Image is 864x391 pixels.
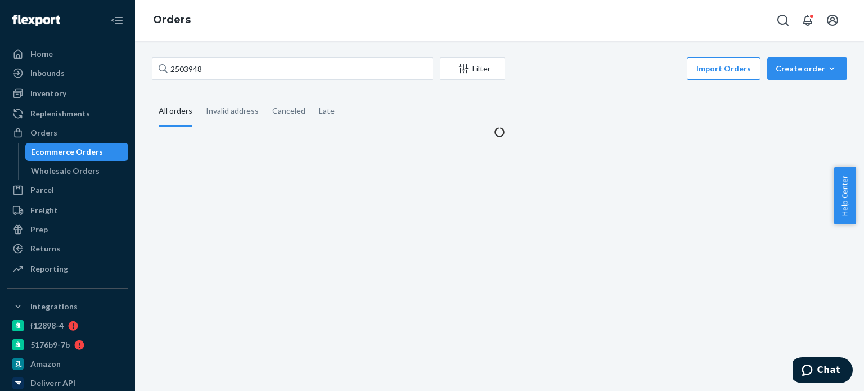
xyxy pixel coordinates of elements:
div: Returns [30,243,60,254]
a: Parcel [7,181,128,199]
div: Late [319,96,335,125]
a: Inventory [7,84,128,102]
div: Parcel [30,185,54,196]
a: Replenishments [7,105,128,123]
div: Integrations [30,301,78,312]
div: f12898-4 [30,320,64,331]
div: Canceled [272,96,305,125]
a: Ecommerce Orders [25,143,129,161]
a: Orders [153,14,191,26]
a: f12898-4 [7,317,128,335]
div: Deliverr API [30,377,75,389]
a: 5176b9-7b [7,336,128,354]
a: Reporting [7,260,128,278]
div: Orders [30,127,57,138]
button: Open Search Box [772,9,794,32]
button: Create order [767,57,847,80]
a: Prep [7,221,128,239]
a: Freight [7,201,128,219]
iframe: Opens a widget where you can chat to one of our agents [793,357,853,385]
img: Flexport logo [12,15,60,26]
button: Import Orders [687,57,760,80]
div: Invalid address [206,96,259,125]
ol: breadcrumbs [144,4,200,37]
div: Inbounds [30,68,65,79]
input: Search orders [152,57,433,80]
div: Inventory [30,88,66,99]
button: Open notifications [796,9,819,32]
a: Home [7,45,128,63]
div: Home [30,48,53,60]
button: Integrations [7,298,128,316]
button: Help Center [834,167,856,224]
div: Create order [776,63,839,74]
div: Ecommerce Orders [31,146,103,158]
button: Filter [440,57,505,80]
button: Close Navigation [106,9,128,32]
div: Freight [30,205,58,216]
div: Wholesale Orders [31,165,100,177]
div: Prep [30,224,48,235]
a: Amazon [7,355,128,373]
a: Inbounds [7,64,128,82]
a: Orders [7,124,128,142]
div: Amazon [30,358,61,370]
button: Open account menu [821,9,844,32]
a: Returns [7,240,128,258]
div: Filter [440,63,505,74]
div: 5176b9-7b [30,339,70,350]
div: Replenishments [30,108,90,119]
div: All orders [159,96,192,127]
a: Wholesale Orders [25,162,129,180]
div: Reporting [30,263,68,275]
